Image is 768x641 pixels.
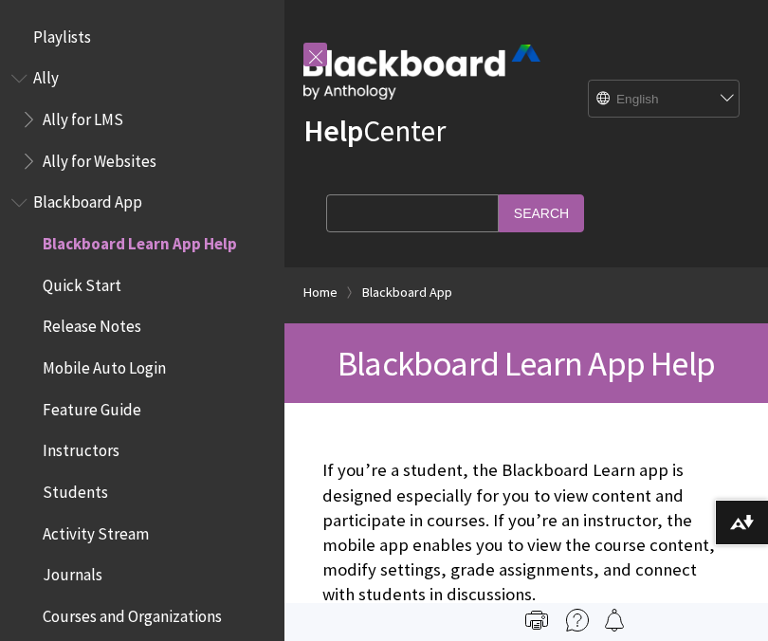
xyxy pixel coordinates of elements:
a: HelpCenter [303,112,446,150]
nav: Book outline for Playlists [11,21,273,53]
p: If you’re a student, the Blackboard Learn app is designed especially for you to view content and ... [322,458,730,607]
select: Site Language Selector [589,81,741,119]
img: More help [566,609,589,632]
input: Search [499,194,584,231]
strong: Help [303,112,363,150]
span: Courses and Organizations [43,600,222,626]
span: Mobile Auto Login [43,352,166,377]
span: Students [43,476,108,502]
span: Blackboard App [33,187,142,212]
span: Feature Guide [43,394,141,419]
span: Blackboard Learn App Help [43,228,237,253]
span: Ally for Websites [43,145,156,171]
span: Ally [33,63,59,88]
span: Quick Start [43,269,121,295]
img: Print [525,609,548,632]
img: Follow this page [603,609,626,632]
span: Playlists [33,21,91,46]
span: Ally for LMS [43,103,123,129]
span: Release Notes [43,311,141,337]
span: Activity Stream [43,518,149,543]
img: Blackboard by Anthology [303,45,540,100]
span: Instructors [43,435,119,461]
a: Blackboard App [362,281,452,304]
span: Journals [43,559,102,585]
nav: Book outline for Anthology Ally Help [11,63,273,177]
a: Home [303,281,338,304]
span: Blackboard Learn App Help [338,341,715,385]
